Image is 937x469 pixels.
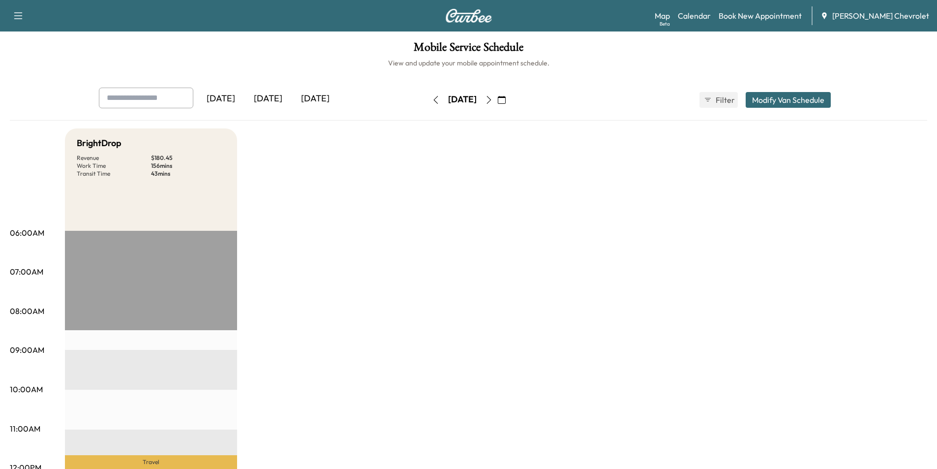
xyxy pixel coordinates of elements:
[197,88,244,110] div: [DATE]
[448,94,477,106] div: [DATE]
[10,423,40,435] p: 11:00AM
[10,41,927,58] h1: Mobile Service Schedule
[77,170,151,178] p: Transit Time
[151,154,225,162] p: $ 180.45
[10,266,43,278] p: 07:00AM
[244,88,292,110] div: [DATE]
[832,10,929,22] span: [PERSON_NAME] Chevrolet
[10,383,43,395] p: 10:00AM
[151,162,225,170] p: 156 mins
[77,162,151,170] p: Work Time
[77,154,151,162] p: Revenue
[292,88,339,110] div: [DATE]
[678,10,711,22] a: Calendar
[10,344,44,356] p: 09:00AM
[746,92,831,108] button: Modify Van Schedule
[655,10,670,22] a: MapBeta
[10,305,44,317] p: 08:00AM
[10,227,44,239] p: 06:00AM
[716,94,733,106] span: Filter
[151,170,225,178] p: 43 mins
[445,9,492,23] img: Curbee Logo
[10,58,927,68] h6: View and update your mobile appointment schedule.
[660,20,670,28] div: Beta
[77,136,121,150] h5: BrightDrop
[65,455,237,469] p: Travel
[719,10,802,22] a: Book New Appointment
[699,92,738,108] button: Filter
